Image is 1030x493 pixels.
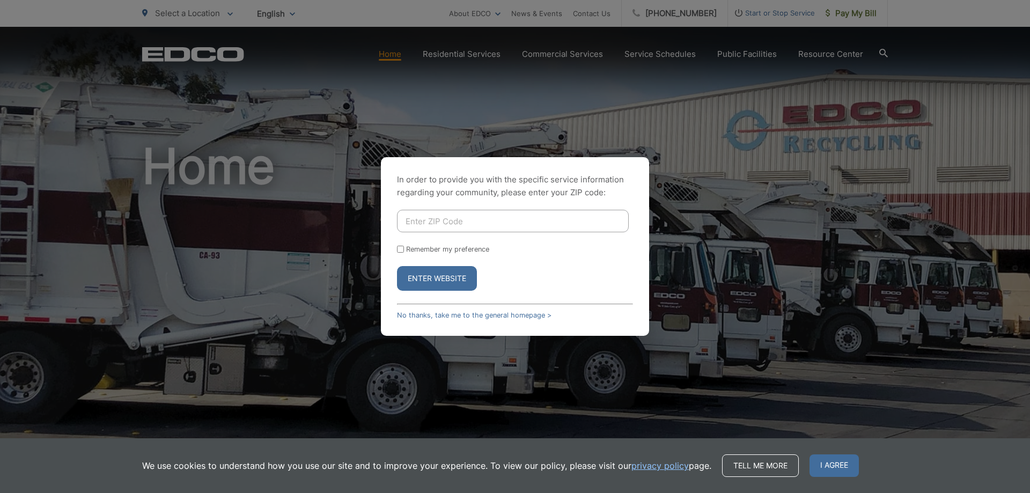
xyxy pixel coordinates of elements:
[406,245,489,253] label: Remember my preference
[810,454,859,477] span: I agree
[397,311,551,319] a: No thanks, take me to the general homepage >
[397,173,633,199] p: In order to provide you with the specific service information regarding your community, please en...
[722,454,799,477] a: Tell me more
[142,459,711,472] p: We use cookies to understand how you use our site and to improve your experience. To view our pol...
[397,210,629,232] input: Enter ZIP Code
[397,266,477,291] button: Enter Website
[631,459,689,472] a: privacy policy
